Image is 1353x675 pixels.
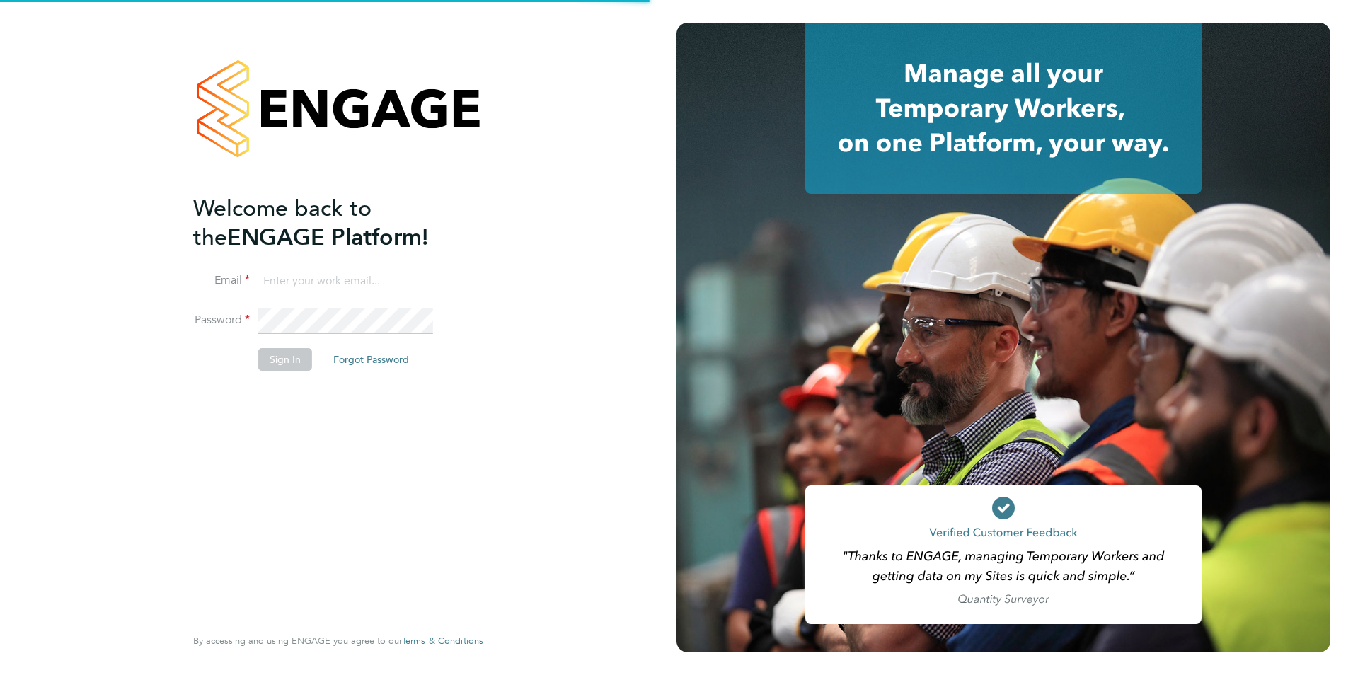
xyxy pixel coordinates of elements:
h2: ENGAGE Platform! [193,194,469,252]
input: Enter your work email... [258,269,433,294]
span: By accessing and using ENGAGE you agree to our [193,635,483,647]
label: Email [193,273,250,288]
a: Terms & Conditions [402,635,483,647]
button: Forgot Password [322,348,420,371]
span: Welcome back to the [193,195,372,251]
button: Sign In [258,348,312,371]
label: Password [193,313,250,328]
